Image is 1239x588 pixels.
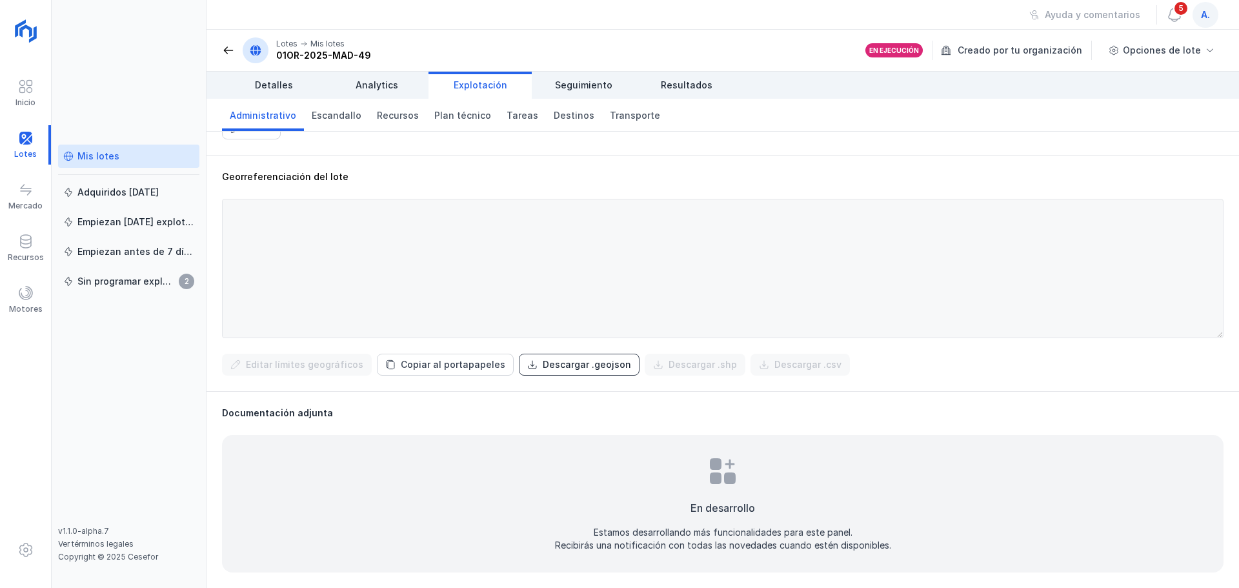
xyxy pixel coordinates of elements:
span: Destinos [554,109,594,122]
span: 5 [1173,1,1189,16]
div: Georreferenciación del lote [222,170,1224,183]
div: Descargar .geojson [543,358,631,371]
div: Inicio [15,97,35,108]
span: Escandallo [312,109,361,122]
a: Empiezan antes de 7 días [58,240,199,263]
button: Descargar .geojson [519,354,640,376]
div: Ayuda y comentarios [1045,8,1140,21]
div: Creado por tu organización [941,41,1094,60]
a: Tareas [499,99,546,131]
span: a. [1201,8,1210,21]
div: Motores [9,304,43,314]
div: Recursos [8,252,44,263]
a: Analytics [325,72,428,99]
a: Ver términos legales [58,539,134,549]
a: Seguimiento [532,72,635,99]
a: Transporte [602,99,668,131]
div: Mis lotes [310,39,345,49]
div: Empiezan [DATE] explotación [77,216,194,228]
span: Transporte [610,109,660,122]
a: Explotación [428,72,532,99]
div: v1.1.0-alpha.7 [58,526,199,536]
div: Estamos desarrollando más funcionalidades para este panel. [594,526,852,539]
span: Tareas [507,109,538,122]
div: Adquiridos [DATE] [77,186,159,199]
span: Seguimiento [555,79,612,92]
div: Copiar al portapapeles [401,358,505,371]
span: Resultados [661,79,712,92]
span: Explotación [454,79,507,92]
span: 2 [179,274,194,289]
div: Recibirás una notificación con todas las novedades cuando estén disponibles. [555,539,891,552]
a: Empiezan [DATE] explotación [58,210,199,234]
a: Mis lotes [58,145,199,168]
a: Sin programar explotación2 [58,270,199,293]
a: Recursos [369,99,427,131]
a: Detalles [222,72,325,99]
div: En ejecución [869,46,919,55]
span: Recursos [377,109,419,122]
div: 01OR-2025-MAD-49 [276,49,371,62]
span: Detalles [255,79,293,92]
div: Opciones de lote [1123,44,1201,57]
button: Ayuda y comentarios [1021,4,1149,26]
div: Mis lotes [77,150,119,163]
div: Sin programar explotación [77,275,175,288]
div: Empiezan antes de 7 días [77,245,194,258]
div: En desarrollo [690,500,755,516]
a: Resultados [635,72,738,99]
a: Escandallo [304,99,369,131]
a: Plan técnico [427,99,499,131]
a: Administrativo [222,99,304,131]
span: Administrativo [230,109,296,122]
span: Plan técnico [434,109,491,122]
button: Copiar al portapapeles [377,354,514,376]
a: Destinos [546,99,602,131]
div: Documentación adjunta [222,407,1224,420]
span: Analytics [356,79,398,92]
div: Lotes [276,39,297,49]
div: Mercado [8,201,43,211]
img: logoRight.svg [10,15,42,47]
div: Copyright © 2025 Cesefor [58,552,199,562]
a: Adquiridos [DATE] [58,181,199,204]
